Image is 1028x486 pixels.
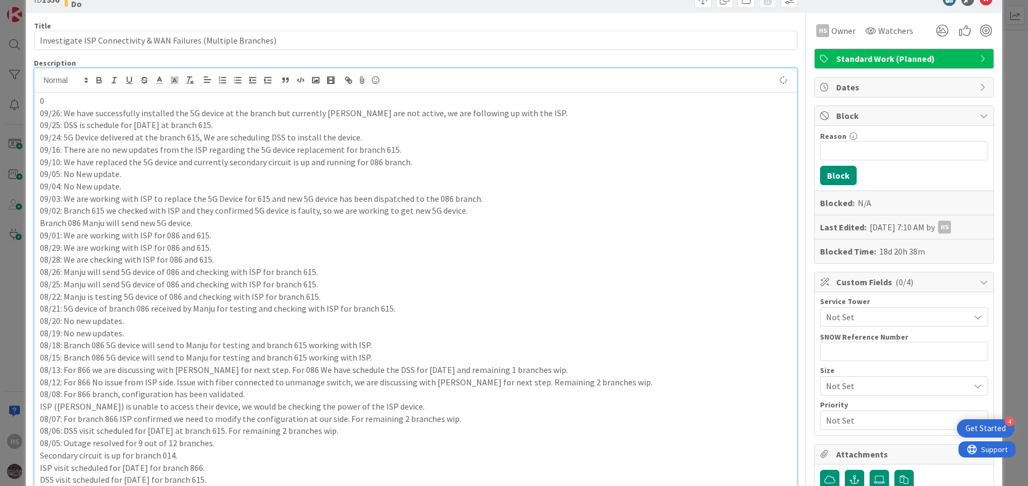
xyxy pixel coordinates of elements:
p: 09/05: No New update. [40,168,792,180]
p: 09/26: We have successfully installed the 5G device at the branch but currently [PERSON_NAME] are... [40,107,792,119]
div: Open Get Started checklist, remaining modules: 4 [957,419,1015,438]
p: 08/06: DSS visit scheduled for [DATE] at branch 615. For remaining 2 branches wip. [40,425,792,437]
p: 08/19: No new updates. [40,327,792,340]
p: 08/05: Outage resolved for 9 out of 12 branches. [40,437,792,449]
p: 08/29: We are working with ISP for 086 and 615. [40,242,792,254]
p: ISP visit scheduled for [DATE] for branch 866. [40,462,792,474]
div: Get Started [966,423,1006,434]
p: 09/25: DSS is schedule for [DATE] at branch 615. [40,119,792,131]
label: SNOW Reference Number [820,332,908,342]
span: Support [23,2,49,15]
p: 09/01: We are working with ISP for 086 and 615. [40,229,792,242]
span: Owner [831,24,856,37]
p: 09/04: No New update. [40,180,792,193]
p: ISP ([PERSON_NAME]) is unable to access their device, we would be checking the power of the ISP d... [40,400,792,413]
p: 08/22: Manju is testing 5G device of 086 and checking with ISP for branch 615. [40,291,792,303]
span: Dates [836,81,974,94]
b: Blocked: [820,196,855,209]
p: 08/07: For branch 866 ISP confirmed we need to modify the configuration at our side. For remainin... [40,413,792,425]
p: Branch 086 Manju will send new 5G device. [40,217,792,229]
div: HS [816,24,829,37]
p: 08/25: Manju will send 5G device of 086 and checking with ISP for branch 615. [40,278,792,291]
span: Not Set [826,413,964,428]
div: 4 [1005,417,1015,426]
span: Block [836,109,974,122]
p: 08/08: For 866 branch, configuration has been validated. [40,388,792,400]
p: 09/02: Branch 615 we checked with ISP and they confirmed 5G device is faulty, so we are working t... [40,205,792,217]
div: 18d 20h 38m [879,245,925,258]
label: Title [34,21,51,31]
input: type card name here... [34,31,798,50]
p: 08/18: Branch 086 5G device will send to Manju for testing and branch 615 working with ISP. [40,339,792,351]
p: 08/26: Manju will send 5G device of 086 and checking with ISP for branch 615. [40,266,792,278]
span: Not Set [826,311,969,323]
p: 08/28: We are checking with ISP for 086 and 615. [40,253,792,266]
p: 08/20: No new updates. [40,315,792,327]
p: 08/15: Branch 086 5G device will send to Manju for testing and branch 615 working with ISP. [40,351,792,364]
b: Blocked Time: [820,245,876,258]
p: 09/10: We have replaced the 5G device and currently secondary circuit is up and running for 086 b... [40,156,792,168]
div: [DATE] 7:10 AM by [870,221,951,234]
p: Secondary circuit is up for branch 014. [40,449,792,462]
p: 08/12: For 866 No issue from ISP side. Issue with fiber connected to unmanage switch, we are disc... [40,376,792,389]
p: 09/24: 5G Device delivered at the branch 615, We are scheduling DSS to install the device. [40,131,792,144]
span: Not Set [826,378,964,393]
p: DSS visit scheduled for [DATE] for branch 615. [40,474,792,486]
div: Service Tower [820,298,988,305]
span: ( 0/4 ) [895,277,913,287]
p: 0 [40,95,792,107]
label: Reason [820,131,846,141]
div: Priority [820,401,988,408]
button: Block [820,166,857,185]
p: 09/16: There are no new updates from the ISP regarding the 5G device replacement for branch 615. [40,144,792,156]
div: N/A [858,196,871,209]
span: Attachments [836,448,974,461]
b: Last Edited: [820,221,866,234]
p: 09/03: We are working with ISP to replace the 5G Device for 615 and new 5G device has been dispat... [40,193,792,205]
div: HS [938,221,951,234]
p: 08/21: 5G device of branch 086 received by Manju for testing and checking with ISP for branch 615. [40,302,792,315]
span: Description [34,58,76,68]
div: Size [820,367,988,374]
span: Custom Fields [836,276,974,288]
span: Standard Work (Planned) [836,52,974,65]
span: Watchers [878,24,913,37]
p: 08/13: For 866 we are discussing with [PERSON_NAME] for next step. For 086 We have schedule the D... [40,364,792,376]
